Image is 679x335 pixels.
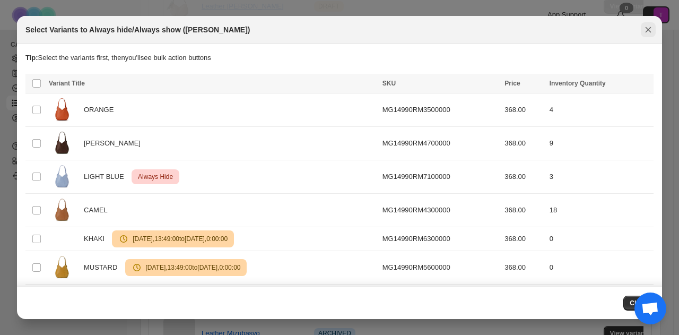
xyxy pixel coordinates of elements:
img: MG14990_RM43_color_01_9f680f7b-b565-4f1f-b42c-b4889661d776.jpg [49,197,75,224]
span: Always Hide [136,170,175,183]
td: 368.00 [501,93,546,127]
span: [PERSON_NAME] [84,138,146,149]
span: Inventory Quantity [550,80,606,87]
td: MG14990RM3500000 [379,93,502,127]
span: Price [504,80,520,87]
h2: Select Variants to Always hide/Always show ([PERSON_NAME]) [25,24,250,35]
td: 368.00 [501,194,546,227]
img: MG14990_RM71_color_01_ce9a58cf-1936-4e9d-8229-0a00c41f2c1d.jpg [49,164,75,190]
td: 368.00 [501,285,546,318]
span: KHAKI [84,234,110,244]
td: MG14990RM5600000 [379,251,502,285]
img: MG14990_RM35_color_01_4575a446-a865-4b70-9c33-c1311e99d13b.webp [49,97,75,123]
td: MG14990RM3700000 [379,285,502,318]
p: Select the variants first, then you'll see bulk action buttons [25,53,654,63]
img: MG14990_RM47_color_01_1_f77c5036-d11d-4968-9f08-ef5811b91a6d.webp [49,130,75,157]
td: 0 [546,251,654,285]
td: 18 [546,194,654,227]
button: Close [623,296,654,311]
strong: Tip: [25,54,38,62]
td: 3 [546,160,654,194]
span: ORANGE [84,105,119,115]
td: 0 [546,285,654,318]
td: 368.00 [501,127,546,160]
td: 9 [546,127,654,160]
button: Close [641,22,656,37]
span: LIGHT BLUE [84,171,129,182]
span: Close [630,299,647,307]
span: Variant Title [49,80,85,87]
td: 4 [546,93,654,127]
div: チャットを開く [634,293,666,324]
td: MG14990RM6300000 [379,227,502,251]
td: MG14990RM7100000 [379,160,502,194]
td: MG14990RM4300000 [379,194,502,227]
span: [DATE] , 13:49:00 to [DATE] , 0:00:00 [142,263,241,272]
td: 368.00 [501,251,546,285]
span: CAMEL [84,205,113,216]
span: [DATE] , 13:49:00 to [DATE] , 0:00:00 [129,235,228,243]
img: MG14990_RM56_color_01.webp [49,254,75,281]
td: MG14990RM4700000 [379,127,502,160]
td: 368.00 [501,160,546,194]
td: 0 [546,227,654,251]
span: SKU [382,80,396,87]
span: MUSTARD [84,262,123,273]
td: 368.00 [501,227,546,251]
